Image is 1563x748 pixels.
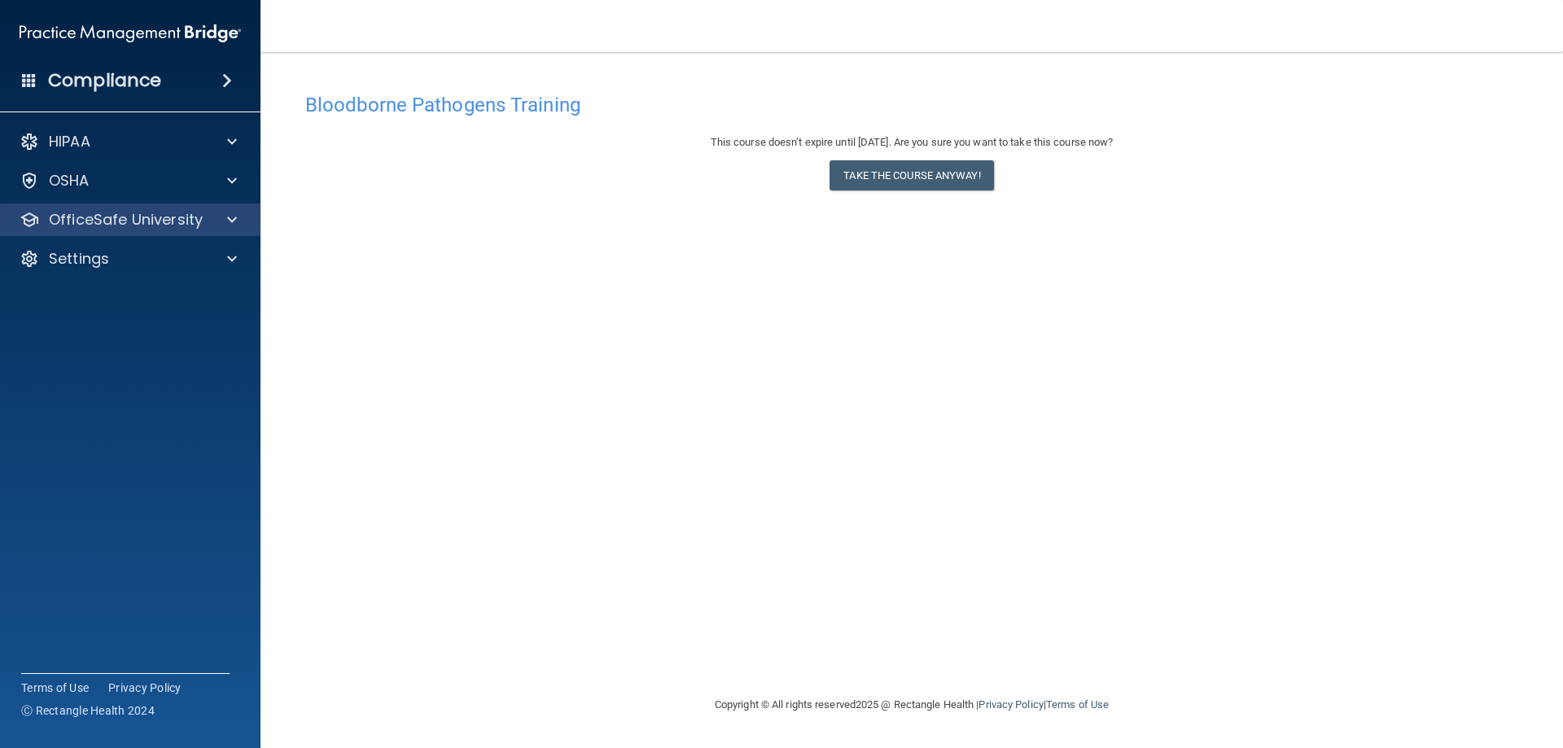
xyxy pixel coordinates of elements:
[20,171,237,190] a: OSHA
[21,702,155,719] span: Ⓒ Rectangle Health 2024
[21,680,89,696] a: Terms of Use
[20,132,237,151] a: HIPAA
[49,210,203,230] p: OfficeSafe University
[20,17,241,50] img: PMB logo
[48,69,161,92] h4: Compliance
[305,133,1518,152] div: This course doesn’t expire until [DATE]. Are you sure you want to take this course now?
[1046,698,1109,711] a: Terms of Use
[979,698,1043,711] a: Privacy Policy
[20,249,237,269] a: Settings
[49,249,109,269] p: Settings
[49,132,90,151] p: HIPAA
[20,210,237,230] a: OfficeSafe University
[49,171,90,190] p: OSHA
[615,679,1209,731] div: Copyright © All rights reserved 2025 @ Rectangle Health | |
[305,94,1518,116] h4: Bloodborne Pathogens Training
[830,160,993,190] button: Take the course anyway!
[108,680,182,696] a: Privacy Policy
